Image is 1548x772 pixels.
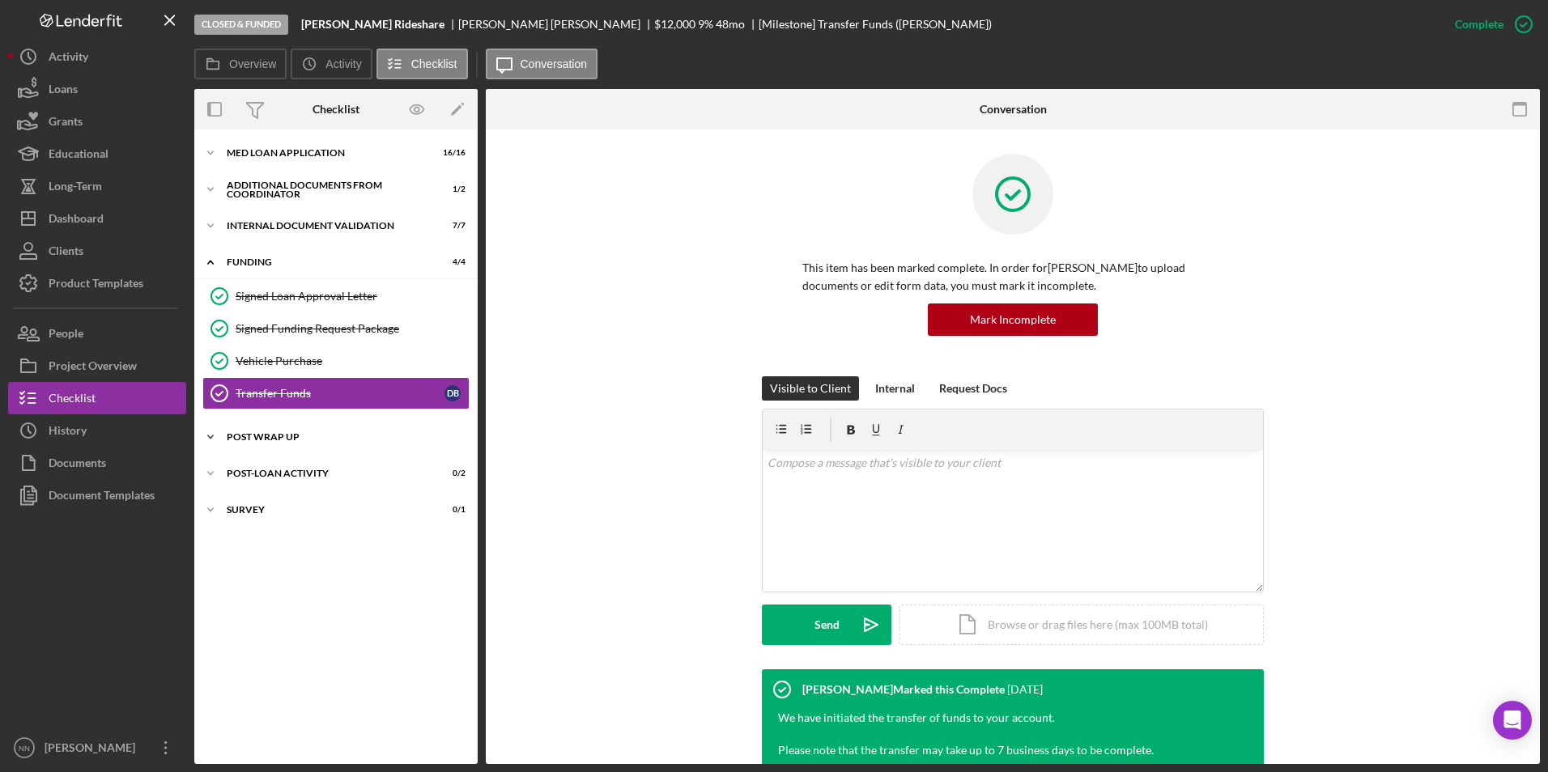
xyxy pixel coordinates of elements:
[227,221,425,231] div: Internal Document Validation
[202,345,470,377] a: Vehicle Purchase
[8,350,186,382] button: Project Overview
[313,103,359,116] div: Checklist
[49,267,143,303] div: Product Templates
[49,105,83,142] div: Grants
[8,202,186,235] button: Dashboard
[458,18,654,31] div: [PERSON_NAME] [PERSON_NAME]
[486,49,598,79] button: Conversation
[49,40,88,77] div: Activity
[8,40,186,73] button: Activity
[411,57,457,70] label: Checklist
[521,57,588,70] label: Conversation
[8,170,186,202] button: Long-Term
[444,385,461,401] div: D B
[202,280,470,312] a: Signed Loan Approval Letter
[202,312,470,345] a: Signed Funding Request Package
[436,185,466,194] div: 1 / 2
[8,479,186,511] button: Document Templates
[49,447,106,483] div: Documents
[698,18,713,31] div: 9 %
[229,57,276,70] label: Overview
[928,303,1098,336] button: Mark Incomplete
[8,105,186,138] button: Grants
[436,257,466,267] div: 4 / 4
[49,350,137,386] div: Project Overview
[1439,8,1540,40] button: Complete
[49,138,108,174] div: Educational
[194,15,288,35] div: Closed & Funded
[1455,8,1503,40] div: Complete
[8,382,186,414] button: Checklist
[1493,701,1532,740] div: Open Intercom Messenger
[49,235,83,271] div: Clients
[778,710,1154,758] div: We have initiated the transfer of funds to your account. Please note that the transfer may take u...
[980,103,1047,116] div: Conversation
[49,202,104,239] div: Dashboard
[759,18,992,31] div: [Milestone] Transfer Funds ([PERSON_NAME])
[762,604,891,645] button: Send
[291,49,372,79] button: Activity
[236,322,469,335] div: Signed Funding Request Package
[8,235,186,267] button: Clients
[49,414,87,451] div: History
[1007,683,1043,696] time: 2025-09-19 15:59
[236,290,469,303] div: Signed Loan Approval Letter
[227,432,457,442] div: Post Wrap Up
[436,148,466,158] div: 16 / 16
[8,732,186,764] button: NN[PERSON_NAME]
[770,376,851,401] div: Visible to Client
[8,414,186,447] button: History
[40,732,146,768] div: [PERSON_NAME]
[49,479,155,515] div: Document Templates
[970,303,1056,336] div: Mark Incomplete
[436,221,466,231] div: 7 / 7
[814,604,840,645] div: Send
[49,382,96,418] div: Checklist
[194,49,287,79] button: Overview
[49,317,83,354] div: People
[236,387,444,400] div: Transfer Funds
[8,447,186,479] button: Documents
[436,505,466,515] div: 0 / 1
[867,376,923,401] button: Internal
[236,354,469,367] div: Vehicle Purchase
[802,259,1223,295] p: This item has been marked complete. In order for [PERSON_NAME] to upload documents or edit form d...
[227,148,425,158] div: MED Loan Application
[436,469,466,478] div: 0 / 2
[49,170,102,206] div: Long-Term
[49,73,78,109] div: Loans
[301,18,444,31] b: [PERSON_NAME] Rideshare
[376,49,468,79] button: Checklist
[939,376,1007,401] div: Request Docs
[227,257,425,267] div: Funding
[8,138,186,170] button: Educational
[8,73,186,105] button: Loans
[8,317,186,350] button: People
[202,377,470,409] a: Transfer FundsDB
[325,57,361,70] label: Activity
[875,376,915,401] div: Internal
[8,267,186,299] button: Product Templates
[227,505,425,515] div: Survey
[716,18,745,31] div: 48 mo
[931,376,1015,401] button: Request Docs
[19,744,30,753] text: NN
[654,18,695,31] div: $12,000
[227,180,425,199] div: Additional Documents from Coordinator
[802,683,1005,696] div: [PERSON_NAME] Marked this Complete
[227,469,425,478] div: Post-Loan Activity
